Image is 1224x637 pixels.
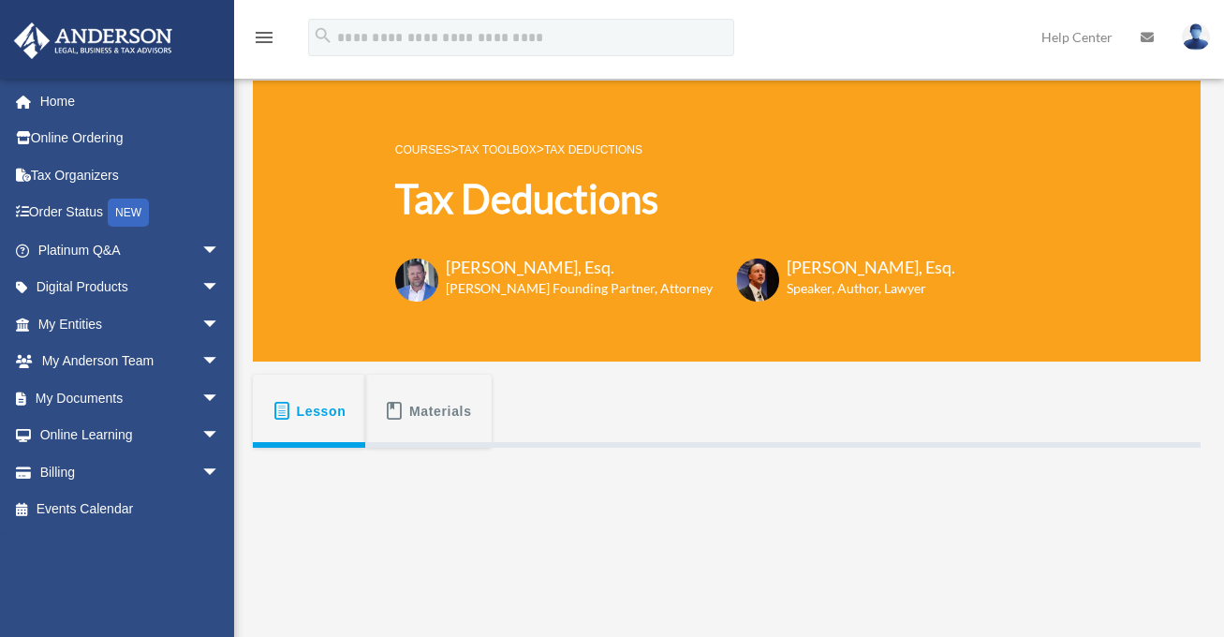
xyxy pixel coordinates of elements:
[395,143,450,156] a: COURSES
[313,25,333,46] i: search
[13,231,248,269] a: Platinum Q&Aarrow_drop_down
[8,22,178,59] img: Anderson Advisors Platinum Portal
[253,33,275,49] a: menu
[13,305,248,343] a: My Entitiesarrow_drop_down
[201,305,239,344] span: arrow_drop_down
[787,256,955,279] h3: [PERSON_NAME], Esq.
[201,417,239,455] span: arrow_drop_down
[13,156,248,194] a: Tax Organizers
[108,199,149,227] div: NEW
[13,453,248,491] a: Billingarrow_drop_down
[13,379,248,417] a: My Documentsarrow_drop_down
[446,279,713,298] h6: [PERSON_NAME] Founding Partner, Attorney
[201,269,239,307] span: arrow_drop_down
[297,394,347,428] span: Lesson
[736,259,779,302] img: Scott-Estill-Headshot.png
[544,143,642,156] a: Tax Deductions
[1182,23,1210,51] img: User Pic
[395,138,955,161] p: > >
[13,269,248,306] a: Digital Productsarrow_drop_down
[13,491,248,528] a: Events Calendar
[395,259,438,302] img: Toby-circle-head.png
[201,379,239,418] span: arrow_drop_down
[13,417,248,454] a: Online Learningarrow_drop_down
[395,171,955,227] h1: Tax Deductions
[201,231,239,270] span: arrow_drop_down
[201,453,239,492] span: arrow_drop_down
[13,82,248,120] a: Home
[201,343,239,381] span: arrow_drop_down
[13,343,248,380] a: My Anderson Teamarrow_drop_down
[253,26,275,49] i: menu
[787,279,932,298] h6: Speaker, Author, Lawyer
[13,120,248,157] a: Online Ordering
[446,256,713,279] h3: [PERSON_NAME], Esq.
[458,143,536,156] a: Tax Toolbox
[13,194,248,232] a: Order StatusNEW
[409,394,472,428] span: Materials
